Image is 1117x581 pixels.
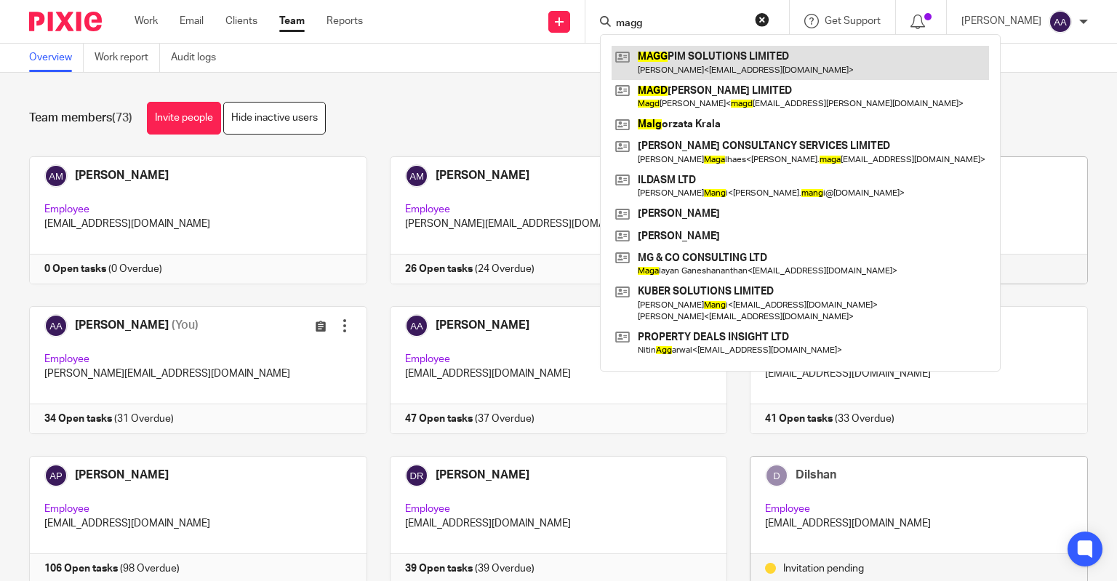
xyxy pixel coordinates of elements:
[327,14,363,28] a: Reports
[755,12,769,27] button: Clear
[225,14,257,28] a: Clients
[765,502,1073,516] p: Employee
[765,561,1073,576] div: Invitation pending
[180,14,204,28] a: Email
[171,44,227,72] a: Audit logs
[765,464,788,487] img: svg%3E
[614,17,745,31] input: Search
[825,16,881,26] span: Get Support
[961,14,1041,28] p: [PERSON_NAME]
[29,12,102,31] img: Pixie
[147,102,221,135] a: Invite people
[135,14,158,28] a: Work
[112,112,132,124] span: (73)
[765,516,1073,531] p: [EMAIL_ADDRESS][DOMAIN_NAME]
[223,102,326,135] a: Hide inactive users
[796,469,836,481] span: Dilshan
[95,44,160,72] a: Work report
[279,14,305,28] a: Team
[1049,10,1072,33] img: svg%3E
[29,44,84,72] a: Overview
[29,111,132,126] h1: Team members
